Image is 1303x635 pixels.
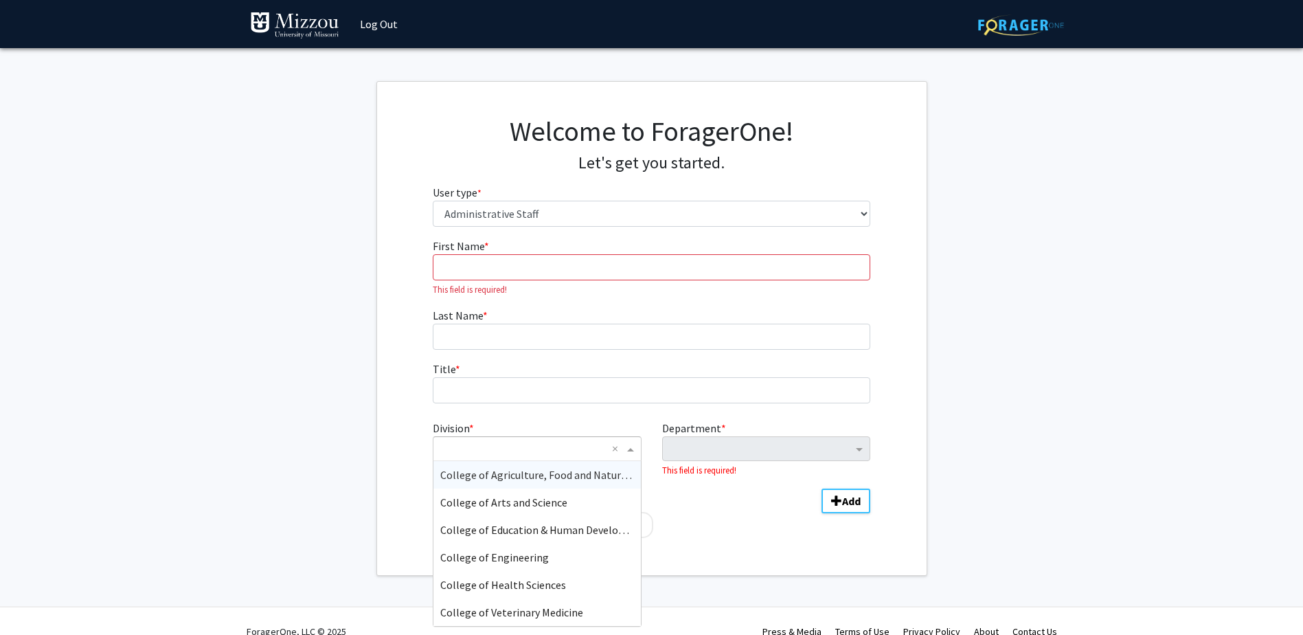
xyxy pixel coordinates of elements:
[433,184,481,201] label: User type
[440,605,583,619] span: College of Veterinary Medicine
[440,550,549,564] span: College of Engineering
[433,239,484,253] span: First Name
[978,14,1064,36] img: ForagerOne Logo
[433,436,641,461] ng-select: Division
[662,436,870,461] ng-select: Department
[440,468,680,482] span: College of Agriculture, Food and Natural Resources
[433,460,641,627] ng-dropdown-panel: Options list
[440,578,566,592] span: College of Health Sciences
[440,523,650,537] span: College of Education & Human Development
[652,420,881,478] div: Department
[433,115,870,148] h1: Welcome to ForagerOne!
[433,309,483,322] span: Last Name
[842,494,861,508] b: Add
[433,153,870,173] h4: Let's get you started.
[433,283,870,296] p: This field is required!
[612,441,624,457] span: Clear all
[422,420,651,478] div: Division
[433,362,455,376] span: Title
[10,573,58,625] iframe: Chat
[440,495,567,509] span: College of Arts and Science
[662,465,736,476] small: This field is required!
[822,489,870,513] button: Add Division/Department
[250,12,339,39] img: University of Missouri Logo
